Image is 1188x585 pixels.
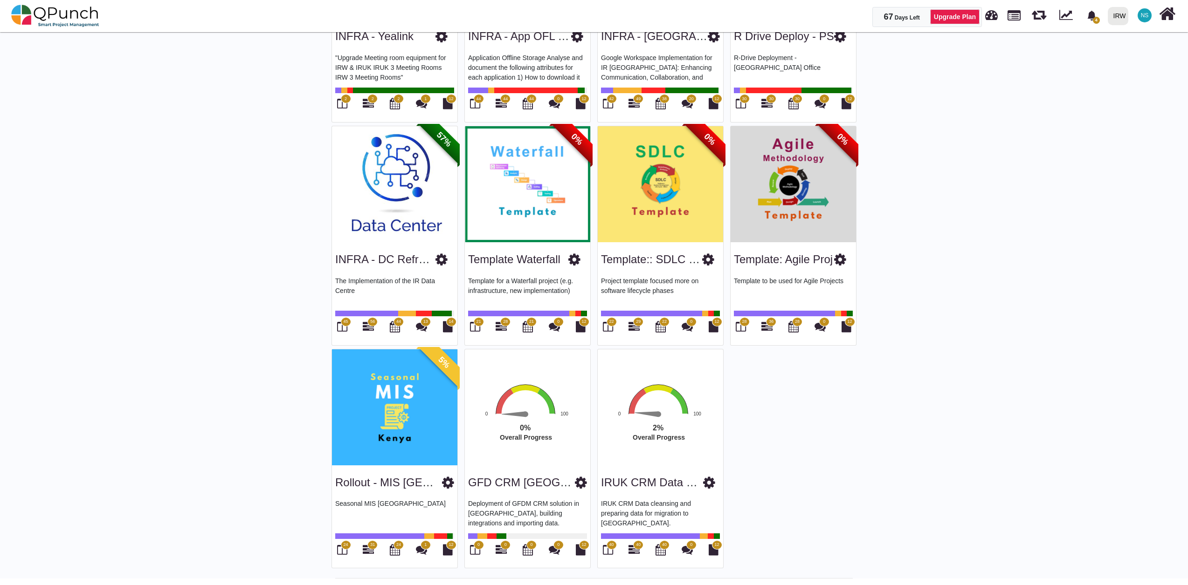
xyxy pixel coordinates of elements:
[656,98,666,109] i: Calendar
[363,325,374,332] a: 56
[1132,0,1157,30] a: NS
[761,98,773,109] i: Gantt
[662,96,667,102] span: 38
[397,96,400,102] span: 2
[1138,8,1152,22] span: Nadeem Sheikh
[709,98,718,109] i: Document Library
[576,321,586,332] i: Document Library
[416,98,427,109] i: Punch Discussions
[468,253,560,266] h3: Template Waterfall
[601,276,720,304] p: Project template focused more on software lifecycle phases
[761,102,773,109] a: 30
[549,321,560,332] i: Punch Discussions
[485,411,488,416] text: 0
[343,319,348,325] span: 45
[714,96,719,102] span: 12
[337,544,347,555] i: Board
[560,411,568,416] text: 100
[443,544,453,555] i: Document Library
[629,98,640,109] i: Gantt
[742,319,746,325] span: 28
[653,424,663,432] text: 2%
[468,53,587,81] p: Application Offline Storage Analyse and document the following attributes for each application 1)...
[601,476,703,490] h3: IRUK CRM Data Clean
[468,30,589,42] a: INFRA - App OFL STRG
[335,476,519,489] a: Rollout - MIS [GEOGRAPHIC_DATA]
[470,98,480,109] i: Board
[335,30,414,42] a: INFRA - Yealink
[581,542,586,548] span: 12
[503,319,508,325] span: 28
[396,319,401,325] span: 44
[576,544,586,555] i: Document Library
[734,30,834,42] a: R Drive Deploy - PS
[1032,5,1046,20] span: Releases
[847,96,852,102] span: 12
[1081,0,1104,30] a: bell fill4
[530,542,532,548] span: 0
[418,113,470,165] span: 57%
[496,321,507,332] i: Gantt
[496,102,507,109] a: 44
[601,53,720,81] p: Google Workspace Implementation for IR [GEOGRAPHIC_DATA]: Enhancing Communication, Collaboration,...
[496,544,507,555] i: Gantt
[523,544,533,555] i: Calendar
[468,30,571,43] h3: INFRA - App OFL STRG
[635,410,658,417] path: 2 %. Speed.
[581,96,586,102] span: 12
[337,321,347,332] i: Board
[463,383,607,469] div: Overall Progress. Highcharts interactive chart.
[656,544,666,555] i: Calendar
[595,383,740,469] div: Overall Progress. Highcharts interactive chart.
[788,321,799,332] i: Calendar
[609,96,614,102] span: 42
[693,411,701,416] text: 100
[603,98,613,109] i: Board
[734,53,853,81] p: R-Drive Deployment - [GEOGRAPHIC_DATA] Office
[817,113,869,165] span: 0%
[416,321,427,332] i: Punch Discussions
[1084,7,1100,24] div: Notification
[1093,17,1100,24] span: 4
[795,96,800,102] span: 30
[895,14,920,21] span: Days Left
[736,98,746,109] i: Board
[601,253,702,266] h3: Template:: SDLC Proj
[595,383,740,469] svg: Interactive chart
[682,321,693,332] i: Punch Discussions
[477,542,480,548] span: 0
[1055,0,1081,31] div: Dynamic Report
[690,319,692,325] span: 0
[629,548,640,555] a: 40
[470,321,480,332] i: Board
[343,542,348,548] span: 24
[1141,13,1149,18] span: NS
[609,542,614,548] span: 40
[449,96,453,102] span: 12
[601,499,720,527] p: IRUK CRM Data cleansing and preparing data for migration to [GEOGRAPHIC_DATA].
[424,542,427,548] span: 1
[557,319,559,325] span: 0
[815,98,826,109] i: Punch Discussions
[443,98,453,109] i: Document Library
[523,98,533,109] i: Calendar
[335,253,436,265] a: INFRA - DC Refresh
[823,319,825,325] span: 0
[502,411,525,417] path: 0 %. Speed.
[549,544,560,555] i: Punch Discussions
[581,319,586,325] span: 12
[636,319,641,325] span: 29
[363,544,374,555] i: Gantt
[1087,11,1097,20] svg: bell fill
[985,6,998,20] span: Dashboard
[468,253,560,265] a: Template Waterfall
[629,325,640,332] a: 29
[335,253,435,266] h3: INFRA - DC Refresh
[633,434,685,441] text: Overall Progress
[423,319,428,325] span: 13
[601,253,709,265] a: Template:: SDLC Proj
[629,102,640,109] a: 49
[609,319,614,325] span: 22
[390,321,400,332] i: Calendar
[709,544,718,555] i: Document Library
